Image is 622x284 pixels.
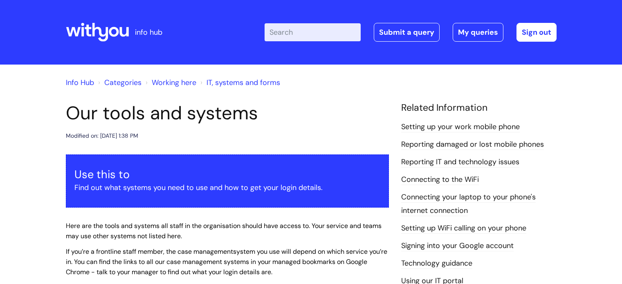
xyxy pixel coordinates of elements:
span: If you’re a frontline staff member, the case management [66,247,233,256]
input: Search [265,23,361,41]
h4: Related Information [401,102,557,114]
span: system you use will depend on which service you’re in. You can find the links to all our case man... [66,247,387,276]
p: Find out what systems you need to use and how to get your login details. [74,181,380,194]
li: Working here [144,76,196,89]
a: IT, systems and forms [207,78,280,87]
a: Technology guidance [401,258,472,269]
a: Working here [152,78,196,87]
a: Submit a query [374,23,440,42]
a: Connecting to the WiFi [401,174,479,185]
p: info hub [135,26,162,39]
a: Setting up your work mobile phone [401,122,520,132]
li: IT, systems and forms [198,76,280,89]
a: Setting up WiFi calling on your phone [401,223,526,234]
a: Info Hub [66,78,94,87]
a: Categories [104,78,141,87]
a: Connecting your laptop to your phone's internet connection [401,192,536,216]
a: Reporting IT and technology issues [401,157,519,168]
li: Solution home [96,76,141,89]
a: My queries [453,23,503,42]
div: Modified on: [DATE] 1:38 PM [66,131,138,141]
h3: Use this to [74,168,380,181]
a: Sign out [516,23,557,42]
span: Here are the tools and systems all staff in the organisation should have access to. Your service ... [66,221,382,240]
a: Reporting damaged or lost mobile phones [401,139,544,150]
a: Signing into your Google account [401,241,514,251]
div: | - [265,23,557,42]
h1: Our tools and systems [66,102,389,124]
